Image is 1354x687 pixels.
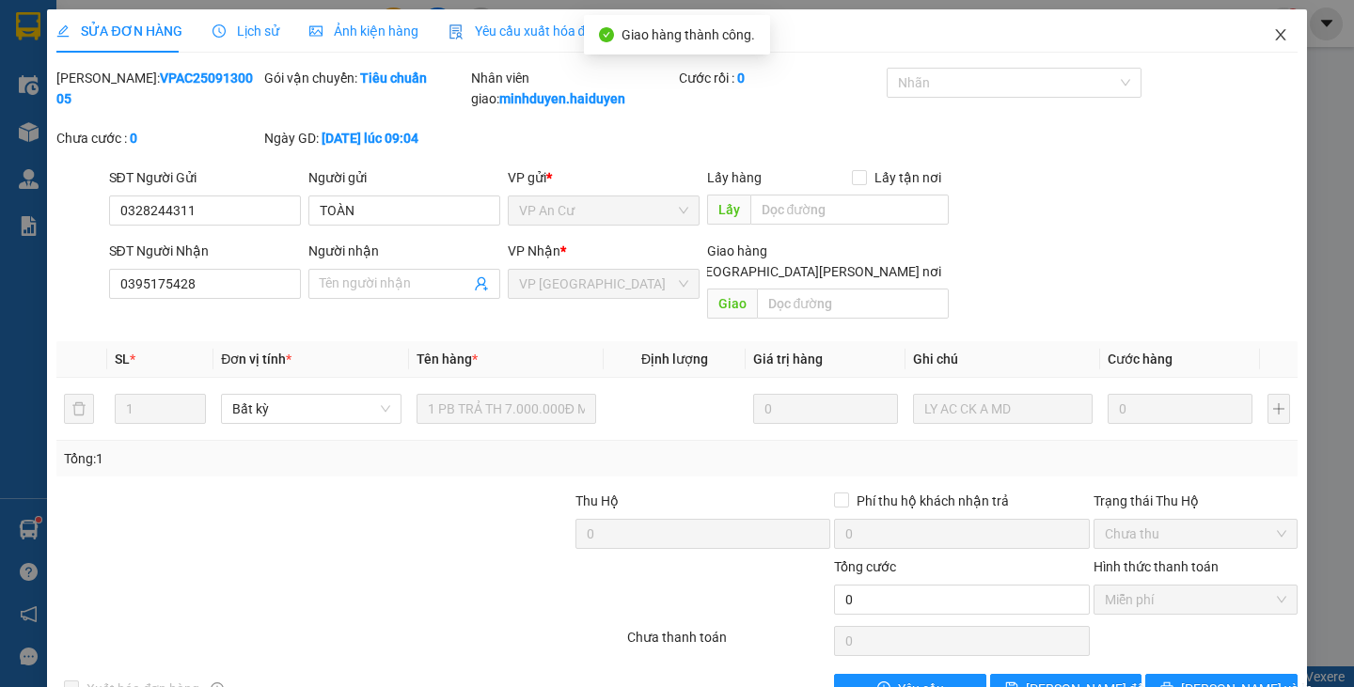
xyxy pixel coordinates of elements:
[508,243,560,258] span: VP Nhận
[913,394,1093,424] input: Ghi Chú
[753,351,823,367] span: Giá trị hàng
[109,167,301,188] div: SĐT Người Gửi
[679,68,883,88] div: Cước rồi :
[685,261,949,282] span: [GEOGRAPHIC_DATA][PERSON_NAME] nơi
[599,27,614,42] span: check-circle
[221,351,291,367] span: Đơn vị tính
[707,170,762,185] span: Lấy hàng
[56,23,181,39] span: SỬA ĐƠN HÀNG
[867,167,949,188] span: Lấy tận nơi
[499,91,625,106] b: minhduyen.haiduyen
[130,131,137,146] b: 0
[1108,351,1173,367] span: Cước hàng
[322,131,418,146] b: [DATE] lúc 09:04
[56,68,260,109] div: [PERSON_NAME]:
[417,394,596,424] input: VD: Bàn, Ghế
[109,241,301,261] div: SĐT Người Nhận
[308,167,500,188] div: Người gửi
[519,270,688,298] span: VP Sài Gòn
[213,23,279,39] span: Lịch sử
[757,289,949,319] input: Dọc đường
[213,24,226,38] span: clock-circle
[707,195,750,225] span: Lấy
[508,167,700,188] div: VP gửi
[232,395,389,423] span: Bất kỳ
[56,128,260,148] div: Chưa cước :
[1094,491,1298,511] div: Trạng thái Thu Hộ
[309,23,418,39] span: Ảnh kiện hàng
[707,243,767,258] span: Giao hàng
[1105,586,1286,614] span: Miễn phí
[449,23,647,39] span: Yêu cầu xuất hóa đơn điện tử
[115,351,130,367] span: SL
[1273,27,1288,42] span: close
[64,448,524,469] div: Tổng: 1
[737,70,745,86] b: 0
[707,289,757,319] span: Giao
[753,394,898,424] input: 0
[1105,520,1286,548] span: Chưa thu
[1094,559,1219,574] label: Hình thức thanh toán
[449,24,464,39] img: icon
[1108,394,1252,424] input: 0
[417,351,478,367] span: Tên hàng
[56,24,70,38] span: edit
[1267,394,1290,424] button: plus
[641,351,708,367] span: Định lượng
[622,27,755,42] span: Giao hàng thành công.
[519,196,688,225] span: VP An Cư
[264,68,468,88] div: Gói vận chuyển:
[264,128,468,148] div: Ngày GD:
[750,195,949,225] input: Dọc đường
[64,394,94,424] button: delete
[575,493,619,508] span: Thu Hộ
[309,24,323,38] span: picture
[849,491,1016,511] span: Phí thu hộ khách nhận trả
[1254,9,1307,62] button: Close
[474,276,489,291] span: user-add
[360,70,427,86] b: Tiêu chuẩn
[905,341,1100,378] th: Ghi chú
[308,241,500,261] div: Người nhận
[625,627,833,660] div: Chưa thanh toán
[471,68,675,109] div: Nhân viên giao:
[834,559,896,574] span: Tổng cước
